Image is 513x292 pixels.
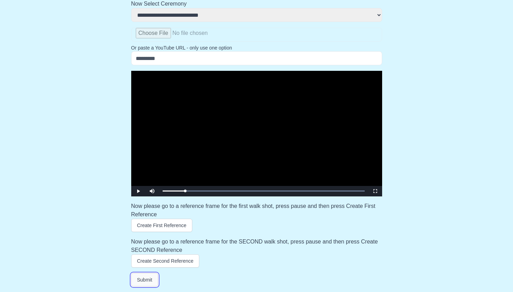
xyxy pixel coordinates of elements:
p: Or paste a YouTube URL - only use one option [131,44,382,51]
div: Progress Bar [163,190,365,192]
button: Create Second Reference [131,254,200,268]
button: Fullscreen [368,186,382,196]
div: Video Player [131,71,382,196]
button: Create First Reference [131,219,193,232]
button: Submit [131,273,158,286]
button: Play [131,186,145,196]
button: Mute [145,186,159,196]
h3: Now please go to a reference frame for the SECOND walk shot, press pause and then press Create SE... [131,238,382,254]
h3: Now please go to a reference frame for the first walk shot, press pause and then press Create Fir... [131,202,382,219]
